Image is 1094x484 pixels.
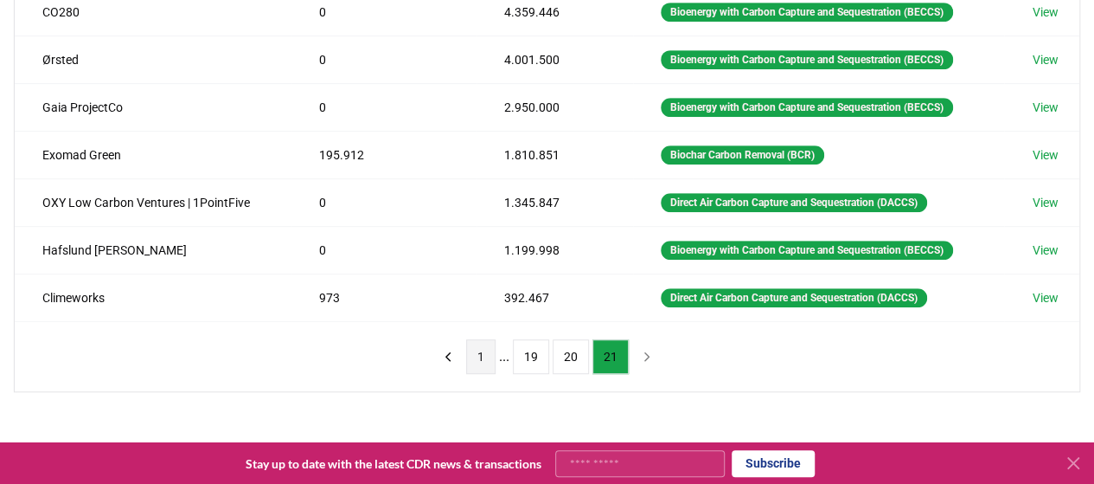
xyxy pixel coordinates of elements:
a: View [1032,3,1058,21]
button: previous page [433,339,463,374]
td: Climeworks [15,274,291,321]
td: 4.001.500 [477,35,633,83]
td: 1.810.851 [477,131,633,178]
div: Bioenergy with Carbon Capture and Sequestration (BECCS) [661,98,953,117]
td: OXY Low Carbon Ventures | 1PointFive [15,178,291,226]
td: 392.467 [477,274,633,321]
td: Gaia ProjectCo [15,83,291,131]
div: Direct Air Carbon Capture and Sequestration (DACCS) [661,288,927,307]
td: 195.912 [291,131,477,178]
button: 1 [466,339,496,374]
td: Hafslund [PERSON_NAME] [15,226,291,274]
td: 0 [291,178,477,226]
a: View [1032,51,1058,68]
div: Direct Air Carbon Capture and Sequestration (DACCS) [661,193,927,212]
a: View [1032,146,1058,164]
td: 0 [291,83,477,131]
a: View [1032,194,1058,211]
button: 20 [553,339,589,374]
div: Bioenergy with Carbon Capture and Sequestration (BECCS) [661,3,953,22]
div: Bioenergy with Carbon Capture and Sequestration (BECCS) [661,241,953,260]
td: 1.345.847 [477,178,633,226]
td: 1.199.998 [477,226,633,274]
td: 973 [291,274,477,321]
a: View [1032,289,1058,307]
li: ... [499,346,509,367]
div: Bioenergy with Carbon Capture and Sequestration (BECCS) [661,50,953,69]
td: Ørsted [15,35,291,83]
a: View [1032,99,1058,116]
button: 21 [592,339,629,374]
td: Exomad Green [15,131,291,178]
button: 19 [513,339,549,374]
td: 0 [291,35,477,83]
a: View [1032,242,1058,259]
td: 2.950.000 [477,83,633,131]
div: Biochar Carbon Removal (BCR) [661,145,824,165]
td: 0 [291,226,477,274]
